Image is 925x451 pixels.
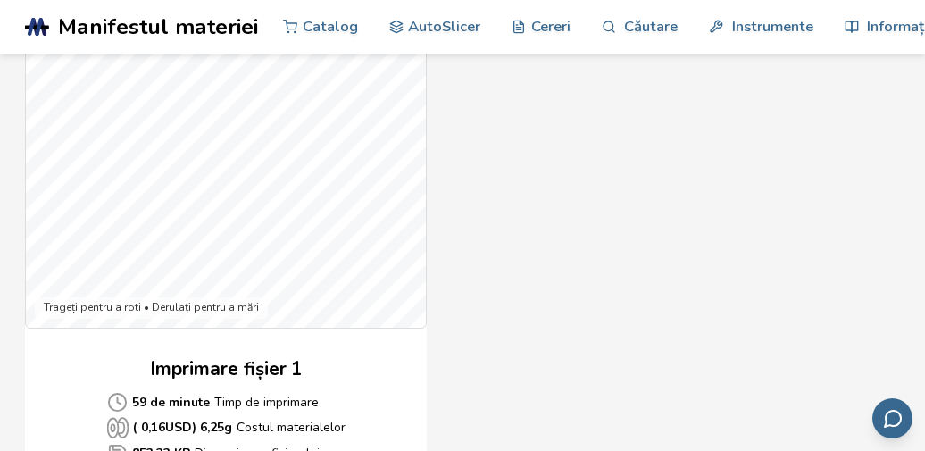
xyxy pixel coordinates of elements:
[58,12,258,42] font: Manifestul materiei
[200,419,224,436] font: 6,25
[133,419,165,436] font: ( 0,16
[291,356,303,381] font: 1
[107,392,128,413] span: Cost mediu
[192,419,196,436] font: )
[408,16,480,37] font: AutoSlicer
[224,419,232,436] font: g
[303,16,358,37] font: Catalog
[214,394,319,411] font: Timp de imprimare
[872,398,912,438] button: Trimiteți feedback prin e-mail
[44,300,259,314] font: Trageți pentru a roti • Derulați pentru a mări
[132,394,210,411] font: 59 de minute
[531,16,571,37] font: Cereri
[165,419,192,436] font: USD
[732,16,813,37] font: Instrumente
[150,356,287,381] font: Imprimare fișier
[107,417,129,438] span: Cost mediu
[237,419,346,436] font: Costul materialelor
[624,16,678,37] font: Căutare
